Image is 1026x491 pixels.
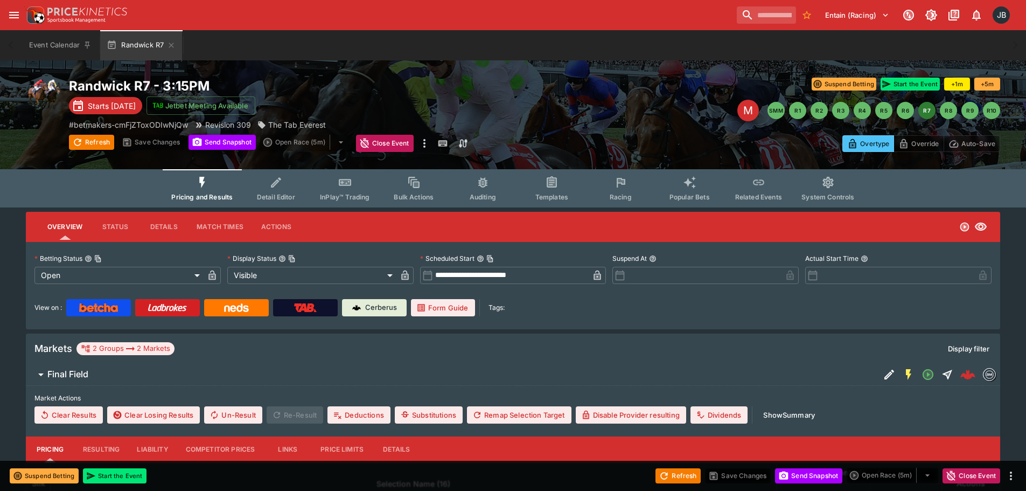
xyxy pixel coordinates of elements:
[189,135,256,150] button: Send Snapshot
[880,365,899,384] button: Edit Detail
[34,267,204,284] div: Open
[938,365,957,384] button: Straight
[69,78,535,94] h2: Copy To Clipboard
[420,254,474,263] p: Scheduled Start
[944,135,1000,152] button: Auto-Save
[352,303,361,312] img: Cerberus
[943,468,1000,483] button: Close Event
[34,342,72,355] h5: Markets
[257,193,295,201] span: Detail Editor
[854,102,871,119] button: R4
[205,119,251,130] p: Revision 309
[649,255,657,262] button: Suspend At
[257,119,326,130] div: The Tab Everest
[812,78,876,91] button: Suspend Betting
[128,437,177,462] button: Liability
[922,368,934,381] svg: Open
[411,299,475,316] a: Form Guide
[85,255,92,262] button: Betting StatusCopy To Clipboard
[911,138,939,149] p: Override
[26,78,60,112] img: horse_racing.png
[320,193,369,201] span: InPlay™ Trading
[894,135,944,152] button: Override
[899,365,918,384] button: SGM Enabled
[983,102,1000,119] button: R10
[34,390,992,406] label: Market Actions
[91,214,139,240] button: Status
[861,255,868,262] button: Actual Start Time
[875,102,892,119] button: R5
[204,406,262,424] button: Un-Result
[488,299,505,316] label: Tags:
[139,214,188,240] button: Details
[961,138,995,149] p: Auto-Save
[767,102,1000,119] nav: pagination navigation
[737,100,759,121] div: Edit Meeting
[735,193,782,201] span: Related Events
[47,8,127,16] img: PriceKinetics
[327,406,390,424] button: Deductions
[983,369,995,381] img: betmakers
[69,135,114,150] button: Refresh
[10,468,79,483] button: Suspend Betting
[23,30,98,60] button: Event Calendar
[842,135,1000,152] div: Start From
[798,6,815,24] button: No Bookmarks
[1004,469,1017,482] button: more
[941,340,996,357] button: Display filter
[669,193,710,201] span: Popular Bets
[959,222,970,232] svg: Open
[960,367,975,382] img: logo-cerberus--red.svg
[47,18,106,23] img: Sportsbook Management
[974,78,1000,91] button: +5m
[188,214,252,240] button: Match Times
[107,406,200,424] button: Clear Losing Results
[944,78,970,91] button: +1m
[940,102,957,119] button: R8
[576,406,686,424] button: Disable Provider resulting
[74,437,128,462] button: Resulting
[757,406,821,424] button: ShowSummary
[34,406,103,424] button: Clear Results
[263,437,312,462] button: Links
[152,100,163,111] img: jetbet-logo.svg
[993,6,1010,24] div: Josh Brown
[847,468,938,483] div: split button
[171,193,233,201] span: Pricing and Results
[294,303,317,312] img: TabNZ
[418,135,431,152] button: more
[94,255,102,262] button: Copy To Clipboard
[470,193,496,201] span: Auditing
[227,267,396,284] div: Visible
[267,406,323,424] span: Re-Result
[918,102,936,119] button: R7
[983,368,996,381] div: betmakers
[918,365,938,384] button: Open
[655,468,701,483] button: Refresh
[486,255,494,262] button: Copy To Clipboard
[252,214,301,240] button: Actions
[860,138,889,149] p: Overtype
[832,102,849,119] button: R3
[69,119,188,130] p: Copy To Clipboard
[881,78,940,91] button: Start the Event
[819,6,896,24] button: Select Tenant
[801,193,854,201] span: System Controls
[83,468,146,483] button: Start the Event
[535,193,568,201] span: Templates
[26,437,74,462] button: Pricing
[690,406,748,424] button: Dividends
[342,299,407,316] a: Cerberus
[467,406,571,424] button: Remap Selection Target
[26,364,880,385] button: Final Field
[24,4,45,26] img: PriceKinetics Logo
[288,255,296,262] button: Copy To Clipboard
[395,406,463,424] button: Substitutions
[34,299,62,316] label: View on :
[47,369,88,380] h6: Final Field
[163,169,863,208] div: Event type filters
[278,255,286,262] button: Display StatusCopy To Clipboard
[79,303,118,312] img: Betcha
[146,96,255,115] button: Jetbet Meeting Available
